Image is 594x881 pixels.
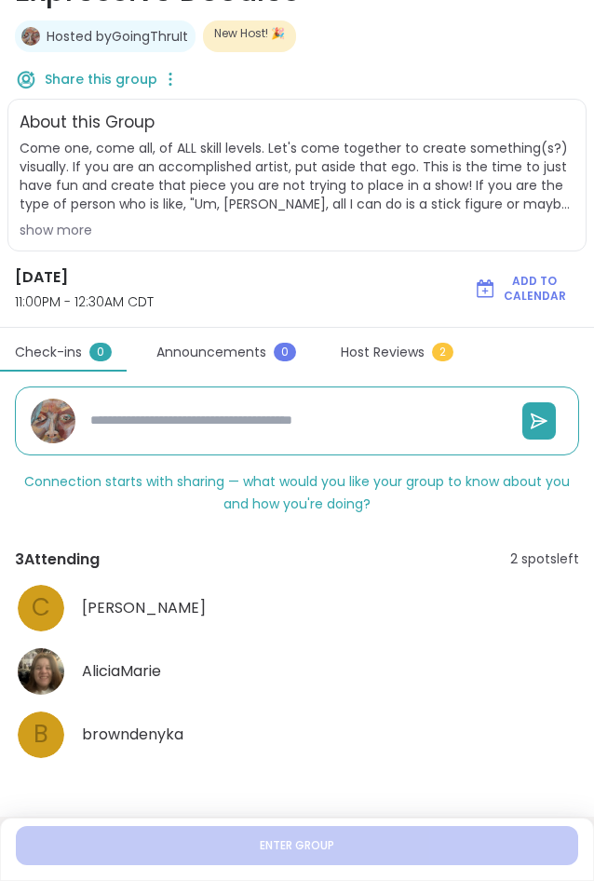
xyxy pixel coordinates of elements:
img: ShareWell Logomark [474,278,496,300]
span: 2 [432,343,453,361]
a: Hosted byGoingThruIt [47,27,188,46]
span: 0 [89,343,112,361]
img: AliciaMarie [18,648,64,695]
span: Connection starts with sharing — what would you like your group to know about you and how you're ... [24,472,570,513]
span: Announcements [156,343,266,362]
span: Cyndy [82,597,206,619]
span: 0 [274,343,296,361]
img: ShareWell Logomark [15,68,37,90]
span: Enter group [260,838,334,853]
div: New Host! 🎉 [203,20,296,52]
span: 11:00PM - 12:30AM CDT [15,292,435,312]
button: Share this group [15,60,157,99]
img: GoingThruIt [31,399,75,443]
span: 2 spots left [510,549,579,569]
span: Share this group [45,70,157,88]
span: browndenyka [82,724,183,746]
span: Add to Calendar [500,274,570,304]
span: C [32,590,50,626]
span: Host Reviews [341,343,425,362]
button: Enter group [16,826,578,865]
h3: [DATE] [15,266,435,289]
a: bbrowndenyka [15,709,579,761]
div: show more [20,221,574,239]
span: Come one, come all, of ALL skill levels. Let's come together to create something(s?) visually. If... [20,139,574,213]
span: 3 Attending [15,549,100,571]
a: AliciaMarieAliciaMarie [15,645,579,698]
span: Check-ins [15,343,82,362]
button: Add to Calendar [465,269,579,308]
img: GoingThruIt [21,27,40,46]
span: AliciaMarie [82,660,161,683]
span: b [34,716,48,752]
a: C[PERSON_NAME] [15,582,579,634]
h2: About this Group [20,111,155,135]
